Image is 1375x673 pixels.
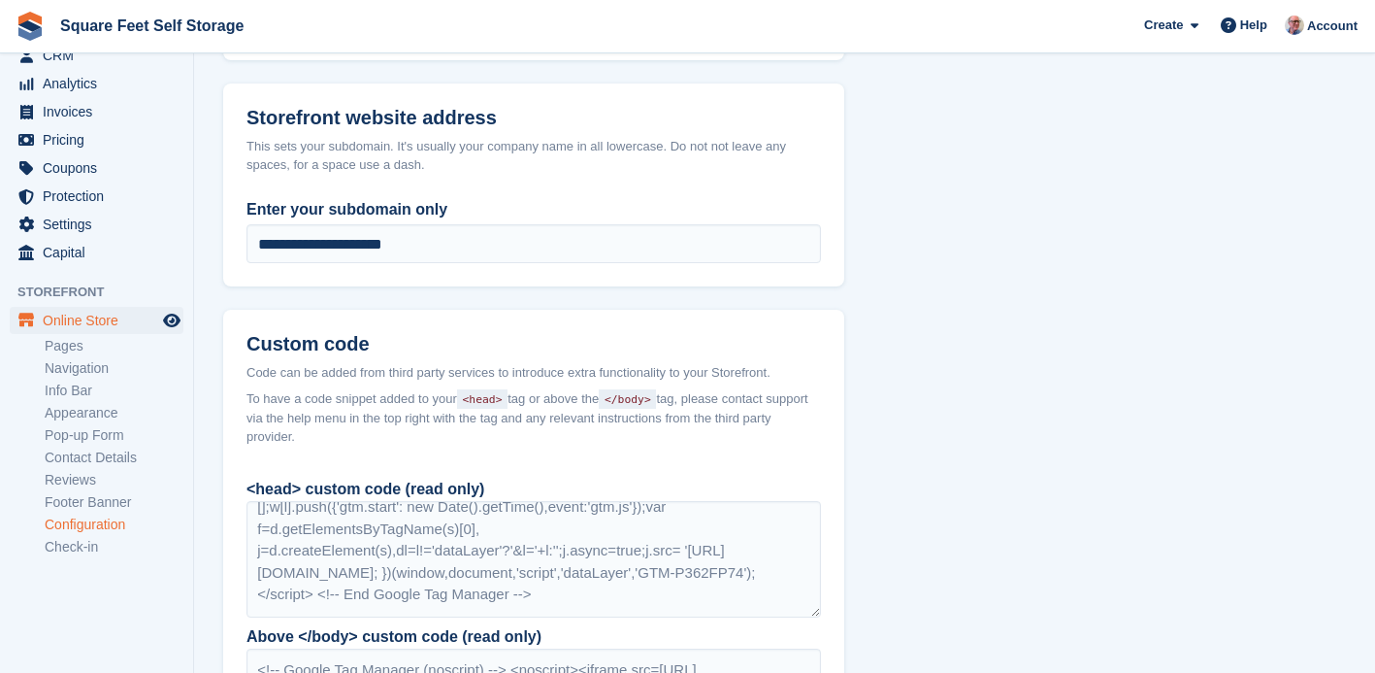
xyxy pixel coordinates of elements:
[457,389,507,409] code: <head>
[43,307,159,334] span: Online Store
[1144,16,1183,35] span: Create
[10,239,183,266] a: menu
[246,389,821,447] span: To have a code snippet added to your tag or above the tag, please contact support via the help me...
[43,239,159,266] span: Capital
[45,471,183,489] a: Reviews
[1240,16,1267,35] span: Help
[246,625,821,649] div: Above </body> custom code (read only)
[17,283,193,302] span: Storefront
[246,501,821,618] div: <!-- Google Tag Manager --> <script>(function(w,d,s,l,i){w[l]=w[l]||[];w[l].push({'gtm.start': ne...
[45,493,183,512] a: Footer Banner
[43,183,159,210] span: Protection
[10,183,183,210] a: menu
[246,478,821,501] div: <head> custom code (read only)
[43,211,159,238] span: Settings
[45,449,183,467] a: Contact Details
[246,333,821,355] h2: Custom code
[43,70,159,97] span: Analytics
[45,516,183,534] a: Configuration
[10,307,183,334] a: menu
[10,154,183,182] a: menu
[160,309,183,332] a: Preview store
[43,126,159,153] span: Pricing
[246,137,821,175] div: This sets your subdomain. It's usually your company name in all lowercase. Do not not leave any s...
[45,404,183,422] a: Appearance
[246,107,821,129] h2: Storefront website address
[45,538,183,556] a: Check-in
[10,211,183,238] a: menu
[45,426,183,445] a: Pop-up Form
[10,42,183,69] a: menu
[43,98,159,125] span: Invoices
[10,126,183,153] a: menu
[246,198,821,221] label: Enter your subdomain only
[1285,16,1304,35] img: David Greer
[45,359,183,378] a: Navigation
[45,337,183,355] a: Pages
[10,98,183,125] a: menu
[43,42,159,69] span: CRM
[52,10,251,42] a: Square Feet Self Storage
[1307,17,1358,36] span: Account
[16,12,45,41] img: stora-icon-8386f47178a22dfd0bd8f6a31ec36ba5ce8667c1dd55bd0f319d3a0aa187defe.svg
[10,70,183,97] a: menu
[45,382,183,400] a: Info Bar
[599,389,656,409] code: </body>
[246,363,821,383] div: Code can be added from third party services to introduce extra functionality to your Storefront.
[43,154,159,182] span: Coupons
